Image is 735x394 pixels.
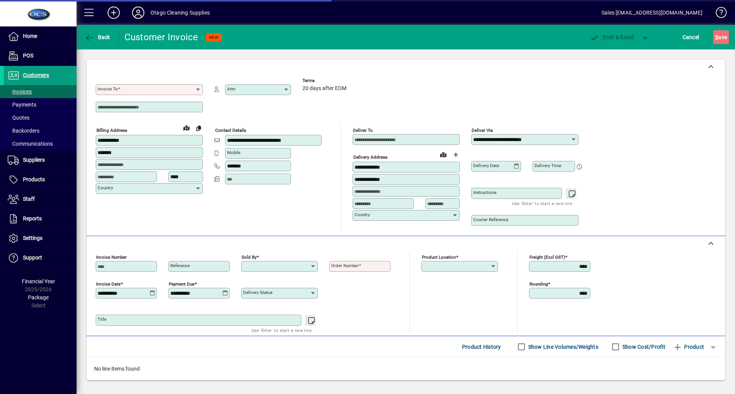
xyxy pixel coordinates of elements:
span: Quotes [8,115,29,121]
span: Product [673,341,704,353]
span: Back [85,34,110,40]
mat-label: Freight (excl GST) [529,254,565,260]
a: POS [4,46,77,66]
span: Reports [23,215,42,222]
span: Financial Year [22,278,55,284]
button: Add [101,6,126,20]
a: Reports [4,209,77,228]
span: Package [28,294,49,300]
a: View on map [437,148,449,161]
mat-label: Reference [170,263,190,268]
span: Product History [462,341,501,353]
span: NEW [209,35,219,40]
span: Settings [23,235,42,241]
mat-label: Sold by [242,254,256,260]
button: Copy to Delivery address [193,122,205,134]
button: Product History [459,340,504,354]
button: Post & Email [586,30,638,44]
span: Invoices [8,89,32,95]
span: ost & Email [590,34,634,40]
span: Staff [23,196,35,202]
span: 20 days after EOM [302,85,346,92]
a: Payments [4,98,77,111]
app-page-header-button: Back [77,30,119,44]
a: Quotes [4,111,77,124]
span: Products [23,176,45,182]
a: Home [4,27,77,46]
mat-label: Invoice To [98,86,118,92]
a: Backorders [4,124,77,137]
a: Staff [4,190,77,209]
mat-label: Invoice date [96,281,121,287]
button: Choose address [449,149,462,161]
mat-label: Title [98,317,106,322]
button: Product [669,340,708,354]
mat-label: Courier Reference [473,217,508,222]
button: Save [713,30,729,44]
span: POS [23,53,33,59]
span: Customers [23,72,49,78]
mat-label: Product location [422,254,456,260]
label: Show Cost/Profit [621,343,665,351]
a: Communications [4,137,77,150]
span: Backorders [8,128,39,134]
a: Support [4,248,77,268]
span: ave [715,31,727,43]
span: Support [23,254,42,261]
mat-label: Mobile [227,150,240,155]
a: Products [4,170,77,189]
div: No line items found [87,357,725,381]
div: Otago Cleaning Supplies [150,7,210,19]
div: Customer Invoice [124,31,198,43]
span: Communications [8,141,53,147]
a: Invoices [4,85,77,98]
span: S [715,34,718,40]
mat-label: Attn [227,86,235,92]
mat-label: Order number [331,263,359,268]
a: View on map [180,121,193,134]
button: Profile [126,6,150,20]
mat-label: Rounding [529,281,548,287]
mat-label: Delivery status [243,290,273,295]
span: Payments [8,102,36,108]
span: Suppliers [23,157,45,163]
label: Show Line Volumes/Weights [527,343,598,351]
div: Sales [EMAIL_ADDRESS][DOMAIN_NAME] [601,7,702,19]
button: Cancel [681,30,701,44]
mat-label: Instructions [473,190,497,195]
span: Home [23,33,37,39]
span: P [603,34,606,40]
mat-label: Payment due [169,281,194,287]
mat-label: Invoice number [96,254,127,260]
mat-label: Delivery date [473,163,499,168]
a: Settings [4,229,77,248]
a: Suppliers [4,151,77,170]
a: Knowledge Base [710,2,725,26]
mat-hint: Use 'Enter' to start a new line [512,199,572,208]
mat-label: Country [98,185,113,190]
span: Terms [302,78,348,83]
mat-label: Delivery time [534,163,561,168]
span: Cancel [683,31,699,43]
mat-hint: Use 'Enter' to start a new line [252,326,312,335]
mat-label: Deliver via [472,128,493,133]
mat-label: Deliver To [353,128,373,133]
mat-label: Country [354,212,370,217]
button: Back [83,30,112,44]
